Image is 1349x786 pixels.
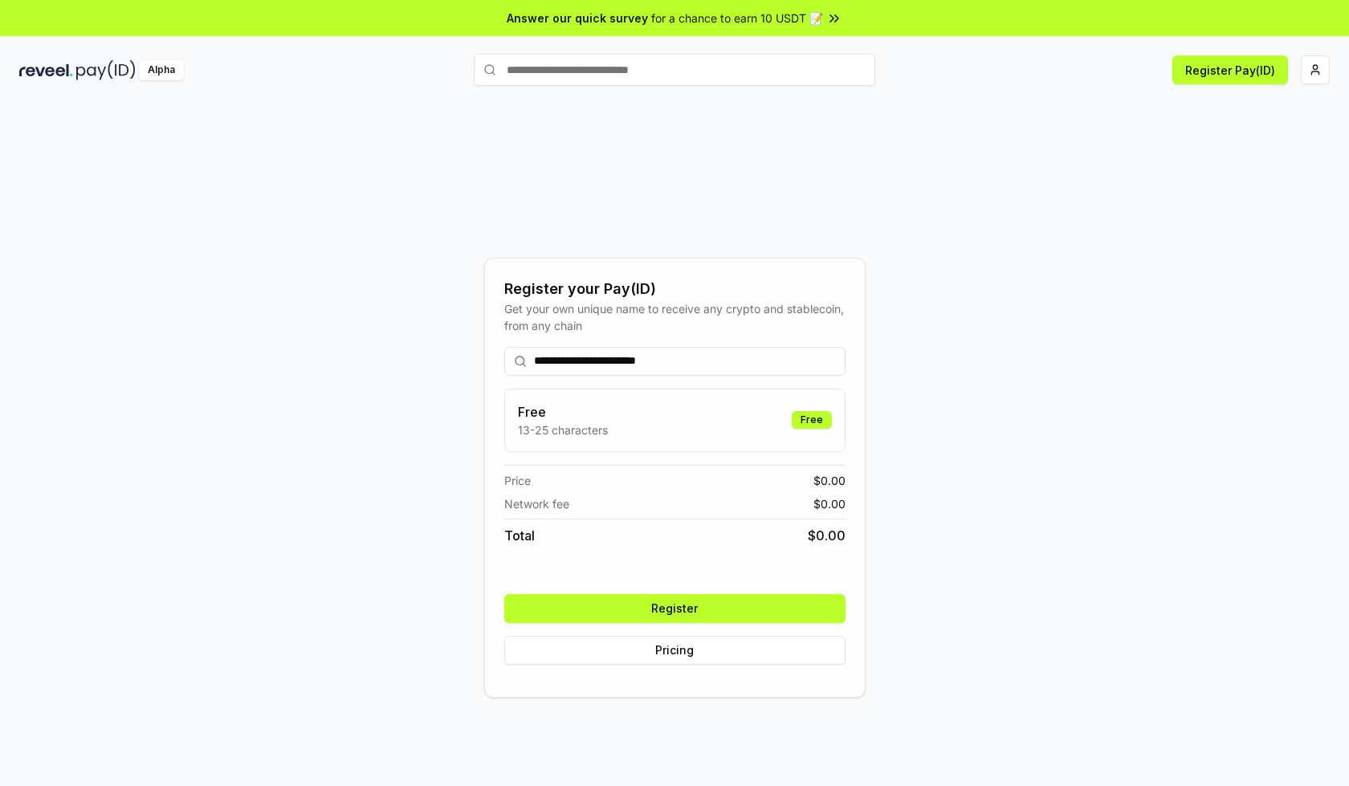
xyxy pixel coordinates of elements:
img: reveel_dark [19,60,73,80]
div: Free [792,411,832,429]
div: Register your Pay(ID) [504,278,846,300]
button: Pricing [504,636,846,665]
div: Alpha [139,60,184,80]
button: Register Pay(ID) [1172,55,1288,84]
span: Total [504,526,535,545]
span: Network fee [504,495,569,512]
h3: Free [518,402,608,422]
span: Answer our quick survey [507,10,648,26]
span: Price [504,472,531,489]
div: Get your own unique name to receive any crypto and stablecoin, from any chain [504,300,846,334]
span: $ 0.00 [813,495,846,512]
img: pay_id [76,60,136,80]
span: $ 0.00 [813,472,846,489]
p: 13-25 characters [518,422,608,438]
span: $ 0.00 [808,526,846,545]
span: for a chance to earn 10 USDT 📝 [651,10,823,26]
button: Register [504,594,846,623]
